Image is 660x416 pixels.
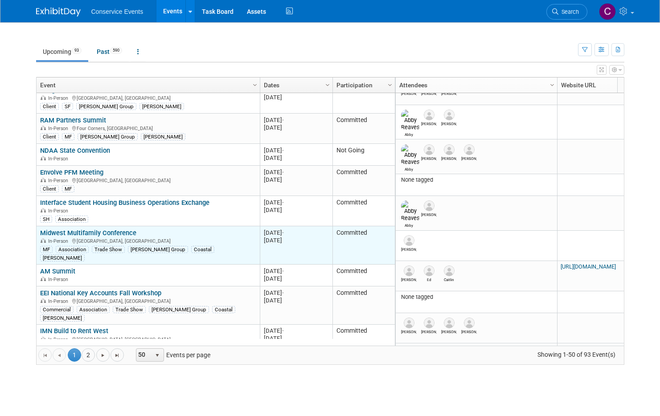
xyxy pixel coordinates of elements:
[141,133,185,140] div: [PERSON_NAME]
[53,348,66,362] a: Go to the previous page
[38,348,52,362] a: Go to the first page
[282,290,284,296] span: -
[421,120,437,126] div: Debi McNeany
[40,306,74,313] div: Commercial
[332,196,395,226] td: Committed
[546,4,587,20] a: Search
[424,265,435,276] img: Ed Torres
[424,110,435,120] img: Debi McNeany
[41,277,46,281] img: In-Person Event
[332,265,395,286] td: Committed
[401,200,420,222] img: Abby Reaves
[136,349,152,361] span: 50
[40,335,256,343] div: [GEOGRAPHIC_DATA], [GEOGRAPHIC_DATA]
[264,154,328,162] div: [DATE]
[90,43,129,60] a: Past590
[324,82,331,89] span: Column Settings
[40,216,52,223] div: SH
[40,314,85,322] div: [PERSON_NAME]
[91,8,143,15] span: Conservice Events
[41,95,46,100] img: In-Person Event
[401,131,417,137] div: Abby Reaves
[401,166,417,171] div: Abby Reaves
[332,286,395,325] td: Committed
[529,348,623,361] span: Showing 1-50 of 93 Event(s)
[282,169,284,175] span: -
[48,156,71,162] span: In-Person
[441,328,457,334] div: Becky Haakenson
[264,94,328,101] div: [DATE]
[40,124,256,132] div: Four Corners, [GEOGRAPHIC_DATA]
[40,229,136,237] a: Midwest Multifamily Conference
[48,298,71,304] span: In-Person
[444,110,455,120] img: Kimberly Watkins
[77,306,110,313] div: Association
[40,86,157,94] a: Bridge Homes SFR National Conference
[599,3,616,20] img: Chris Ogletree
[282,147,284,154] span: -
[82,348,95,362] a: 2
[558,8,579,15] span: Search
[62,103,73,110] div: SF
[149,306,209,313] div: [PERSON_NAME] Group
[264,229,328,237] div: [DATE]
[399,294,553,301] div: None tagged
[40,168,103,176] a: Envolve PFM Meeting
[401,222,417,228] div: Abby Reaves
[41,178,46,182] img: In-Person Event
[124,348,219,362] span: Events per page
[251,82,258,89] span: Column Settings
[441,120,457,126] div: Kimberly Watkins
[264,176,328,184] div: [DATE]
[250,77,260,91] a: Column Settings
[282,268,284,274] span: -
[549,82,556,89] span: Column Settings
[332,226,395,265] td: Committed
[282,199,284,206] span: -
[72,47,82,54] span: 93
[40,237,256,245] div: [GEOGRAPHIC_DATA], [GEOGRAPHIC_DATA]
[48,178,71,184] span: In-Person
[99,352,107,359] span: Go to the next page
[139,103,184,110] div: [PERSON_NAME]
[264,206,328,214] div: [DATE]
[444,265,455,276] img: Caitlin Reed
[444,144,455,155] img: Mike Doucette
[264,334,328,342] div: [DATE]
[282,229,284,236] span: -
[40,297,256,305] div: [GEOGRAPHIC_DATA], [GEOGRAPHIC_DATA]
[386,82,394,89] span: Column Settings
[191,246,214,253] div: Coastal
[401,246,417,252] div: Jennifer Love
[36,8,81,16] img: ExhibitDay
[40,327,108,335] a: IMN Build to Rent West
[561,263,616,270] a: [URL][DOMAIN_NAME]
[212,306,235,313] div: Coastal
[424,318,435,328] img: Tanya Kessel
[41,208,46,212] img: In-Person Event
[441,90,457,96] div: Jeffrey Smedley
[441,155,457,161] div: Mike Doucette
[48,277,71,282] span: In-Person
[68,348,81,362] span: 1
[464,144,475,155] img: Briana Klepper
[40,147,110,155] a: NDAA State Convention
[264,237,328,244] div: [DATE]
[62,185,74,192] div: MF
[110,47,122,54] span: 590
[41,156,46,160] img: In-Person Event
[332,114,395,144] td: Committed
[401,276,417,282] div: Mary Lou Cabrera
[332,325,395,355] td: Committed
[40,246,53,253] div: MF
[461,155,477,161] div: Briana Klepper
[282,327,284,334] span: -
[404,235,414,246] img: Jennifer Love
[421,155,437,161] div: Zach Beck
[48,238,71,244] span: In-Person
[401,328,417,334] div: Brandon Sisson
[92,246,125,253] div: Trade Show
[421,90,437,96] div: Mike Doucette
[48,337,71,343] span: In-Person
[264,297,328,304] div: [DATE]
